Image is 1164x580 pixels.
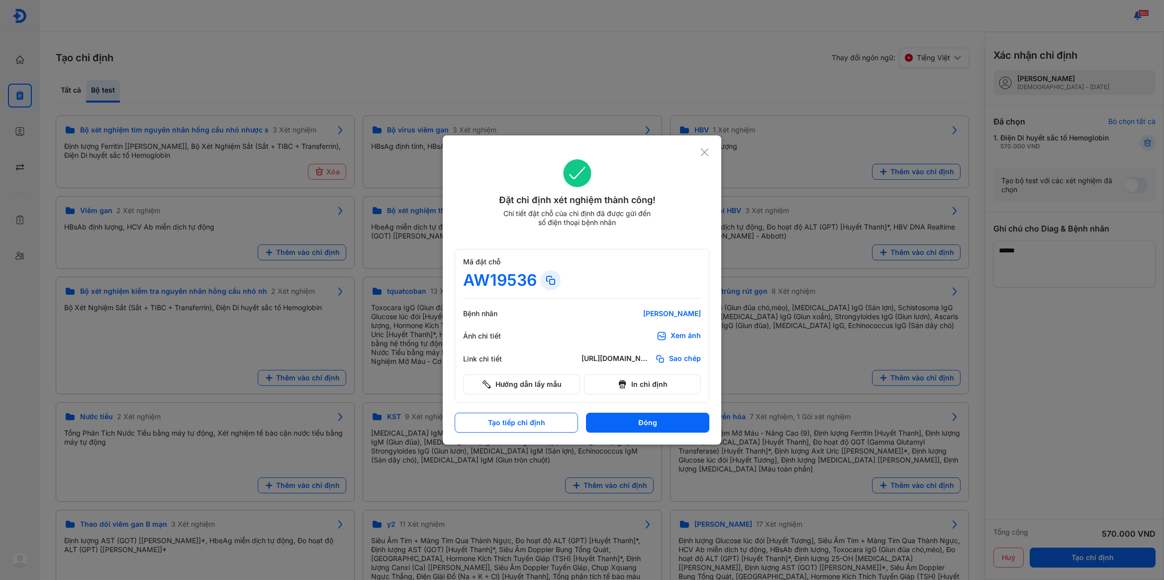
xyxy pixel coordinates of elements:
span: Sao chép [669,354,701,364]
button: Hướng dẫn lấy mẫu [463,374,580,394]
div: [PERSON_NAME] [582,309,701,318]
div: Chi tiết đặt chỗ của chỉ định đã được gửi đến số điện thoại bệnh nhân [499,209,655,227]
div: Ảnh chi tiết [463,332,523,341]
div: Bệnh nhân [463,309,523,318]
div: Xem ảnh [671,331,701,341]
div: Link chi tiết [463,354,523,363]
button: Đóng [586,413,709,433]
button: Tạo tiếp chỉ định [455,413,578,433]
div: AW19536 [463,270,537,290]
button: In chỉ định [584,374,701,394]
div: Đặt chỉ định xét nghiệm thành công! [455,193,700,207]
div: Mã đặt chỗ [463,257,701,266]
div: [URL][DOMAIN_NAME] [582,354,651,364]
